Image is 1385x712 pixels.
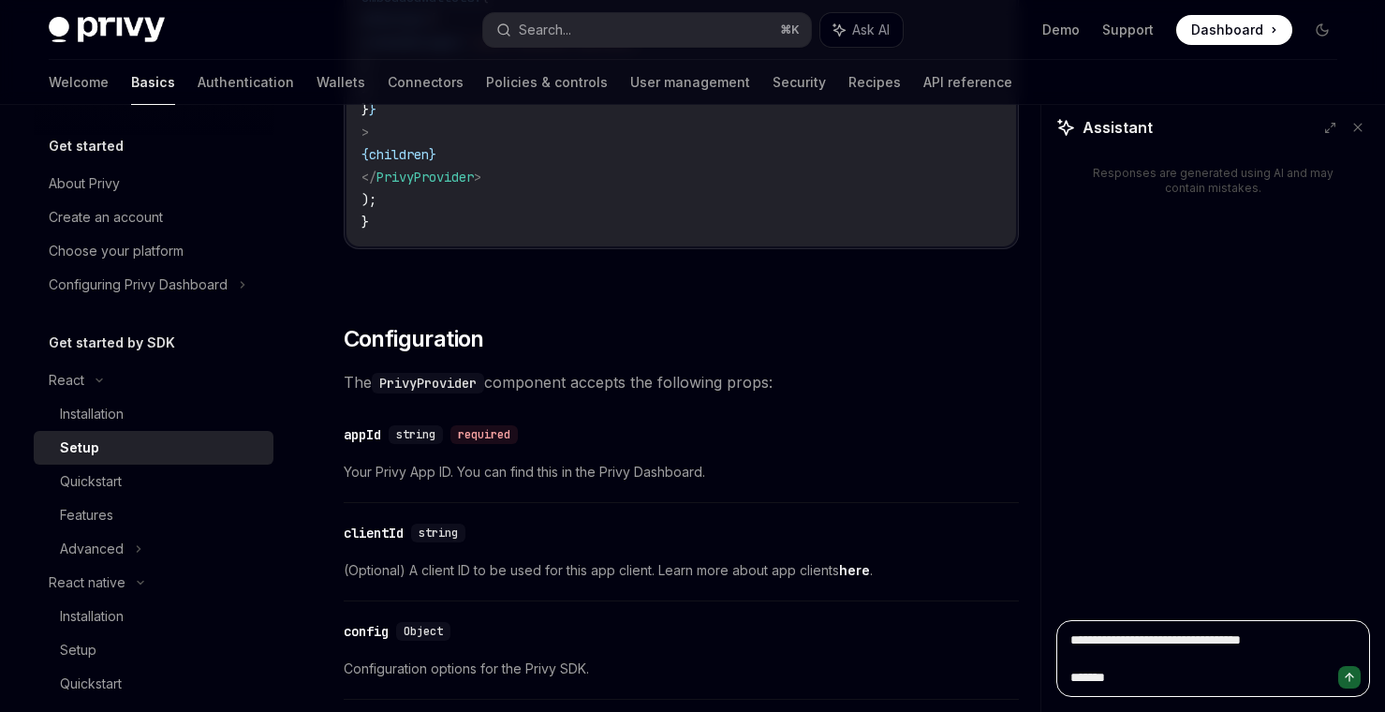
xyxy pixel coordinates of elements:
[361,124,369,141] span: >
[344,622,389,641] div: config
[361,146,369,163] span: {
[49,60,109,105] a: Welcome
[419,526,458,541] span: string
[361,169,376,185] span: </
[60,403,124,425] div: Installation
[450,425,518,444] div: required
[34,465,273,498] a: Quickstart
[60,639,96,661] div: Setup
[60,605,124,628] div: Installation
[361,214,369,230] span: }
[848,60,901,105] a: Recipes
[60,673,122,695] div: Quickstart
[344,324,484,354] span: Configuration
[1083,116,1153,139] span: Assistant
[1338,666,1361,689] button: Send message
[1307,15,1337,45] button: Toggle dark mode
[376,169,474,185] span: PrivyProvider
[773,60,826,105] a: Security
[839,562,870,579] a: here
[820,13,903,47] button: Ask AI
[852,21,890,39] span: Ask AI
[1086,166,1340,196] div: Responses are generated using AI and may contain mistakes.
[1102,21,1154,39] a: Support
[60,504,113,527] div: Features
[1042,21,1080,39] a: Demo
[34,498,273,532] a: Features
[404,624,443,639] span: Object
[60,470,122,493] div: Quickstart
[49,240,184,262] div: Choose your platform
[344,369,1019,395] span: The component accepts the following props:
[361,101,369,118] span: }
[34,167,273,200] a: About Privy
[388,60,464,105] a: Connectors
[372,373,484,393] code: PrivyProvider
[344,425,381,444] div: appId
[361,191,376,208] span: );
[483,13,811,47] button: Search...⌘K
[49,274,228,296] div: Configuring Privy Dashboard
[34,600,273,633] a: Installation
[60,538,124,560] div: Advanced
[34,200,273,234] a: Create an account
[344,524,404,542] div: clientId
[49,135,124,157] h5: Get started
[630,60,750,105] a: User management
[474,169,481,185] span: >
[429,146,436,163] span: }
[60,437,99,459] div: Setup
[317,60,365,105] a: Wallets
[780,22,800,37] span: ⌘ K
[1191,21,1263,39] span: Dashboard
[369,101,376,118] span: }
[49,369,84,392] div: React
[344,658,1019,680] span: Configuration options for the Privy SDK.
[49,17,165,43] img: dark logo
[49,571,125,594] div: React native
[519,19,571,41] div: Search...
[34,633,273,667] a: Setup
[344,559,1019,582] span: (Optional) A client ID to be used for this app client. Learn more about app clients .
[49,332,175,354] h5: Get started by SDK
[344,461,1019,483] span: Your Privy App ID. You can find this in the Privy Dashboard.
[49,172,120,195] div: About Privy
[923,60,1012,105] a: API reference
[34,667,273,701] a: Quickstart
[198,60,294,105] a: Authentication
[486,60,608,105] a: Policies & controls
[396,427,435,442] span: string
[369,146,429,163] span: children
[34,234,273,268] a: Choose your platform
[49,206,163,229] div: Create an account
[131,60,175,105] a: Basics
[34,397,273,431] a: Installation
[1176,15,1292,45] a: Dashboard
[34,431,273,465] a: Setup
